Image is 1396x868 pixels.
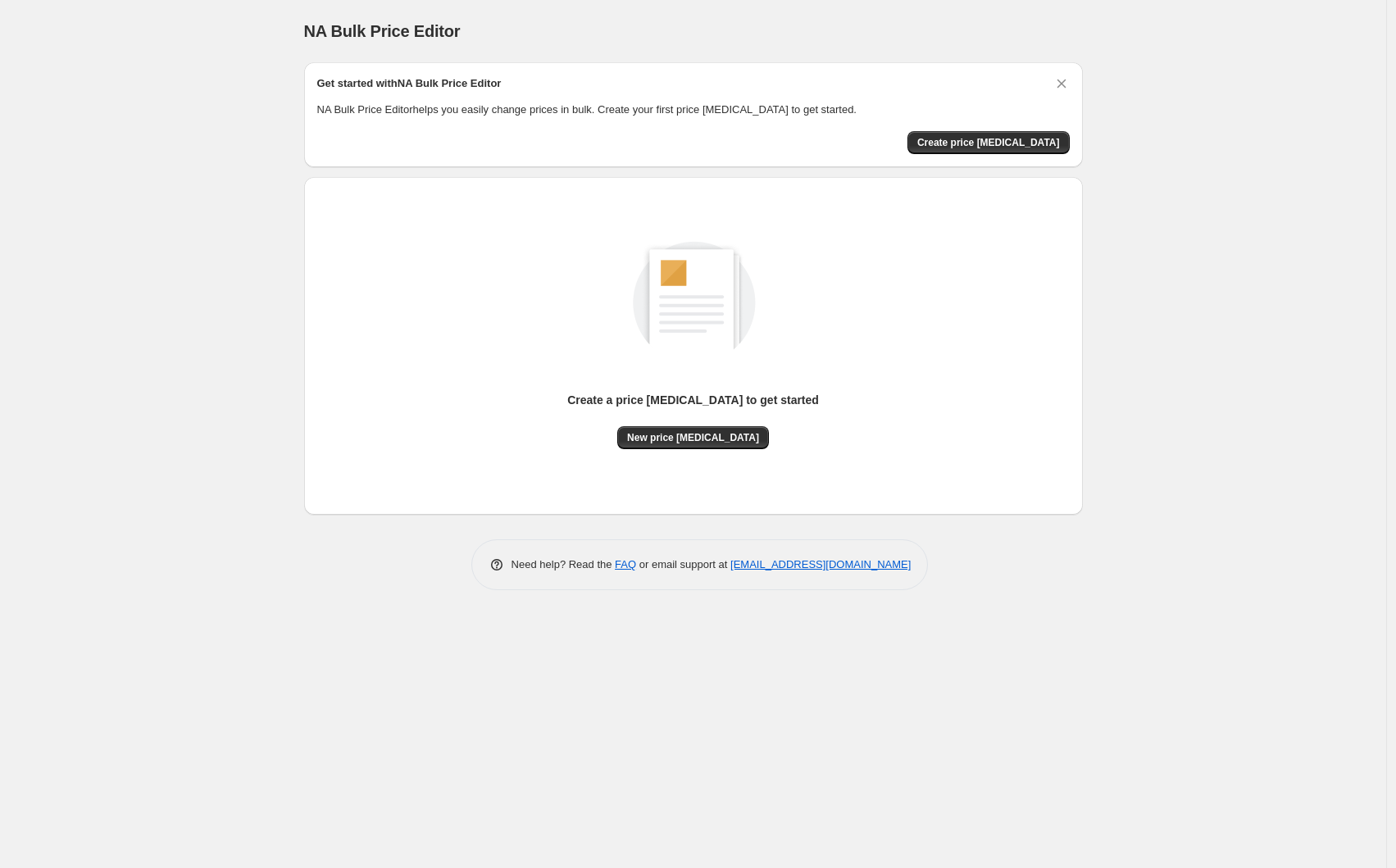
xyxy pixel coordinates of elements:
[636,558,730,570] span: or email support at
[304,22,461,40] span: NA Bulk Price Editor
[615,558,636,570] a: FAQ
[730,558,911,570] a: [EMAIL_ADDRESS][DOMAIN_NAME]
[917,136,1060,149] span: Create price [MEDICAL_DATA]
[317,102,1070,118] p: NA Bulk Price Editor helps you easily change prices in bulk. Create your first price [MEDICAL_DAT...
[907,131,1070,154] button: Create price change job
[1053,75,1070,92] button: Dismiss card
[627,431,759,444] span: New price [MEDICAL_DATA]
[567,392,819,408] p: Create a price [MEDICAL_DATA] to get started
[512,558,616,570] span: Need help? Read the
[317,75,502,92] h2: Get started with NA Bulk Price Editor
[617,426,769,449] button: New price [MEDICAL_DATA]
